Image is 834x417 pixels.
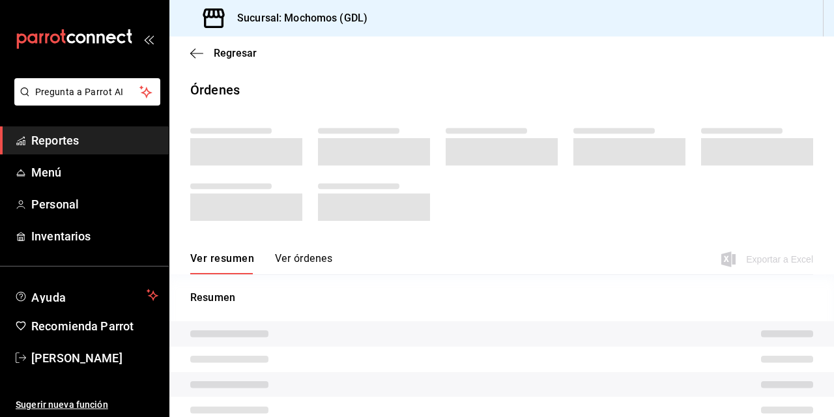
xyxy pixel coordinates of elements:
div: Pestañas de navegación [190,252,332,274]
font: Reportes [31,134,79,147]
button: Ver órdenes [275,252,332,274]
font: Personal [31,197,79,211]
span: Pregunta a Parrot AI [35,85,140,99]
h3: Sucursal: Mochomos (GDL) [227,10,367,26]
p: Resumen [190,290,813,306]
font: Recomienda Parrot [31,319,134,333]
font: Inventarios [31,229,91,243]
font: Menú [31,165,62,179]
button: Pregunta a Parrot AI [14,78,160,106]
font: [PERSON_NAME] [31,351,122,365]
div: Órdenes [190,80,240,100]
font: Ver resumen [190,252,254,265]
font: Sugerir nueva función [16,399,108,410]
button: open_drawer_menu [143,34,154,44]
button: Regresar [190,47,257,59]
span: Ayuda [31,287,141,303]
span: Regresar [214,47,257,59]
a: Pregunta a Parrot AI [9,94,160,108]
